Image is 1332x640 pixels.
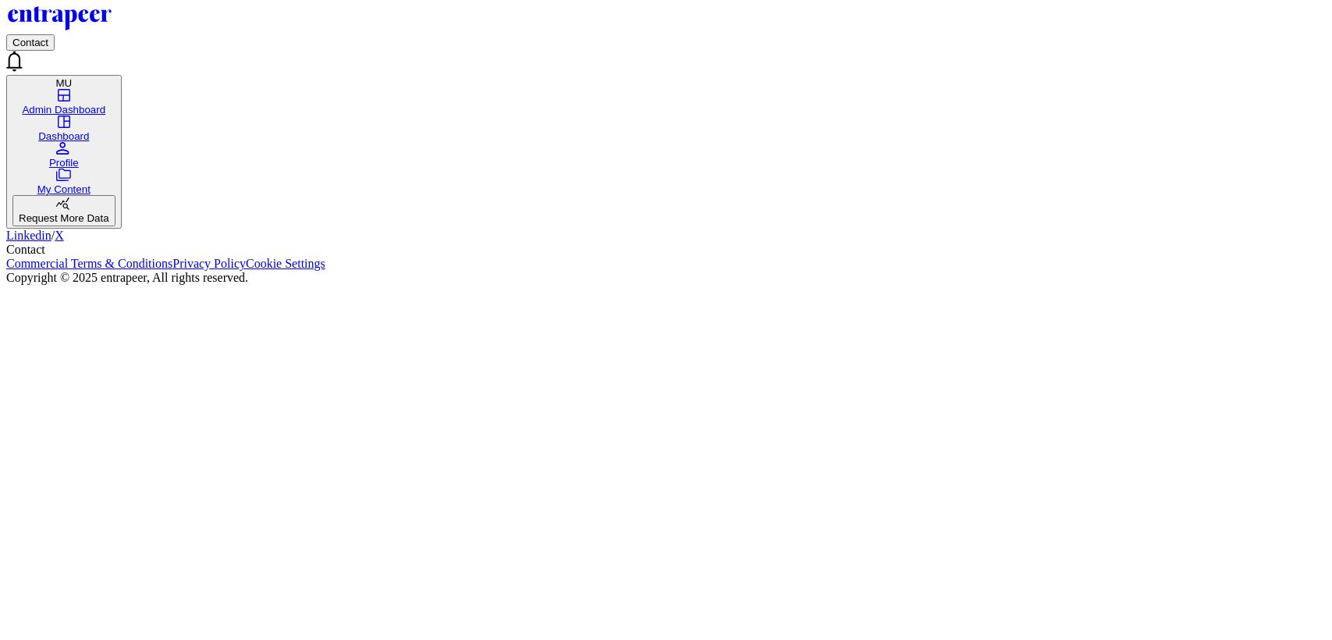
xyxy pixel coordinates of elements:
[6,243,45,256] span: Contact
[55,229,64,242] a: X
[19,212,109,224] div: Request More Data
[12,104,115,116] div: Admin Dashboard
[12,157,115,169] div: Profile
[12,169,115,195] a: My Content
[12,183,115,195] div: My Content
[172,257,246,270] a: Privacy Policy
[12,77,115,89] div: MU
[6,257,172,270] a: Commercial Terms & Conditions
[12,116,115,142] a: Dashboard
[6,75,122,229] button: MUAdmin DashboardDashboardProfileMy ContentRequest More Data
[6,271,1326,285] div: Copyright © 2025 entrapeer, All rights reserved.
[12,130,115,142] div: Dashboard
[52,229,55,242] span: /
[6,20,113,34] a: entrapeer-logo
[12,195,115,226] button: Request More Data
[246,257,325,270] a: Cookie Settings
[12,142,115,169] a: Profile
[12,89,115,116] a: Admin Dashboard
[6,34,55,51] button: Contact
[6,229,52,242] a: Linkedin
